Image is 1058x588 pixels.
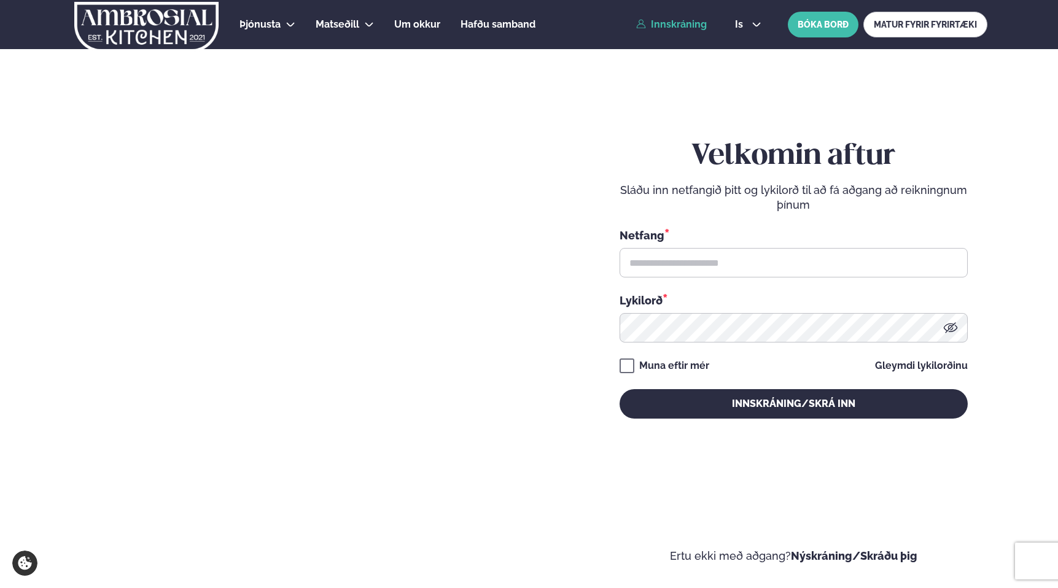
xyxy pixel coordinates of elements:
[394,18,440,30] span: Um okkur
[788,12,858,37] button: BÓKA BORÐ
[620,183,968,212] p: Sláðu inn netfangið þitt og lykilorð til að fá aðgang að reikningnum þínum
[863,12,987,37] a: MATUR FYRIR FYRIRTÆKI
[566,549,1022,563] p: Ertu ekki með aðgang?
[316,17,359,32] a: Matseðill
[461,17,535,32] a: Hafðu samband
[239,18,281,30] span: Þjónusta
[725,20,771,29] button: is
[620,389,968,419] button: Innskráning/Skrá inn
[239,17,281,32] a: Þjónusta
[620,292,968,308] div: Lykilorð
[461,18,535,30] span: Hafðu samband
[636,19,707,30] a: Innskráning
[620,139,968,174] h2: Velkomin aftur
[875,361,968,371] a: Gleymdi lykilorðinu
[735,20,747,29] span: is
[12,551,37,576] a: Cookie settings
[316,18,359,30] span: Matseðill
[791,549,917,562] a: Nýskráning/Skráðu þig
[37,367,292,470] h2: Velkomin á Ambrosial kitchen!
[394,17,440,32] a: Um okkur
[37,485,292,514] p: Ef eitthvað sameinar fólk, þá er [PERSON_NAME] matarferðalag.
[620,227,968,243] div: Netfang
[73,2,220,52] img: logo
